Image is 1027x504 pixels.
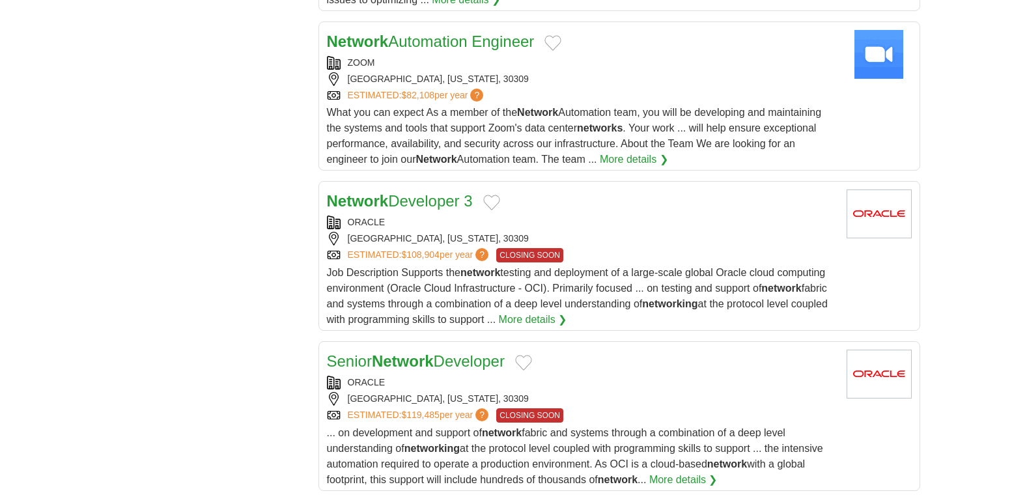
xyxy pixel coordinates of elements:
[327,392,836,406] div: [GEOGRAPHIC_DATA], [US_STATE], 30309
[327,192,389,210] strong: Network
[847,189,912,238] img: Oracle logo
[482,427,522,438] strong: network
[515,355,532,371] button: Add to favorite jobs
[327,107,822,165] span: What you can expect As a member of the Automation team, you will be developing and maintaining th...
[600,152,668,167] a: More details ❯
[348,248,492,262] a: ESTIMATED:$108,904per year?
[327,192,473,210] a: NetworkDeveloper 3
[327,352,505,370] a: SeniorNetworkDeveloper
[761,283,801,294] strong: network
[327,33,389,50] strong: Network
[470,89,483,102] span: ?
[415,154,457,165] strong: Network
[348,408,492,423] a: ESTIMATED:$119,485per year?
[847,30,912,79] img: Zoom logo
[372,352,434,370] strong: Network
[649,472,718,488] a: More details ❯
[544,35,561,51] button: Add to favorite jobs
[327,427,823,485] span: ... on development and support of fabric and systems through a combination of a deep level unders...
[348,89,486,102] a: ESTIMATED:$82,108per year?
[642,298,697,309] strong: networking
[496,408,563,423] span: CLOSING SOON
[517,107,558,118] strong: Network
[475,248,488,261] span: ?
[475,408,488,421] span: ?
[348,217,386,227] a: ORACLE
[348,377,386,387] a: ORACLE
[847,350,912,399] img: Oracle logo
[707,458,747,469] strong: network
[327,232,836,245] div: [GEOGRAPHIC_DATA], [US_STATE], 30309
[401,90,434,100] span: $82,108
[401,410,439,420] span: $119,485
[598,474,638,485] strong: network
[327,33,535,50] a: NetworkAutomation Engineer
[577,122,623,133] strong: networks
[499,312,567,328] a: More details ❯
[348,57,375,68] a: ZOOM
[327,267,828,325] span: Job Description Supports the testing and deployment of a large-scale global Oracle cloud computin...
[460,267,500,278] strong: network
[404,443,460,454] strong: networking
[483,195,500,210] button: Add to favorite jobs
[401,249,439,260] span: $108,904
[327,72,836,86] div: [GEOGRAPHIC_DATA], [US_STATE], 30309
[496,248,563,262] span: CLOSING SOON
